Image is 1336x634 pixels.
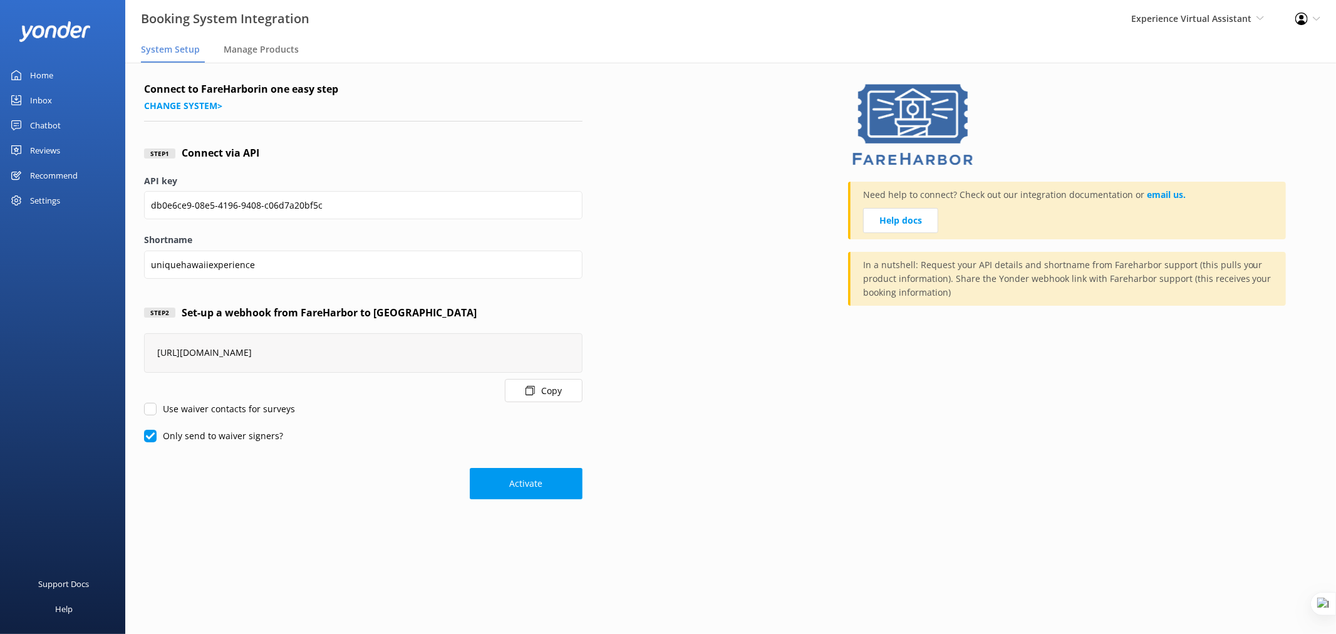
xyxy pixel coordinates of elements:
span: Manage Products [224,43,299,56]
label: Shortname [144,233,583,247]
div: Recommend [30,163,78,188]
div: Step 2 [144,308,175,318]
div: In a nutshell: Request your API details and shortname from Fareharbor support (this pulls your pr... [848,252,1286,306]
div: Step 1 [144,148,175,158]
h4: Connect via API [182,145,259,162]
img: yonder-white-logo.png [19,21,91,42]
span: System Setup [141,43,200,56]
div: Chatbot [30,113,61,138]
a: email us. [1147,189,1186,200]
button: Copy [505,379,583,402]
label: Use waiver contacts for surveys [144,402,295,416]
label: API key [144,174,583,188]
span: Experience Virtual Assistant [1131,13,1251,24]
div: Help [55,596,73,621]
p: Need help to connect? Check out our integration documentation or [863,188,1186,208]
input: Shortname [144,251,583,279]
input: API key [144,191,583,219]
h4: Connect to FareHarbor in one easy step [144,81,583,98]
div: Inbox [30,88,52,113]
div: [URL][DOMAIN_NAME] [144,333,583,373]
button: Activate [470,468,583,499]
label: Only send to waiver signers? [144,429,283,443]
div: Home [30,63,53,88]
img: 1629843345..png [848,81,981,169]
div: Reviews [30,138,60,163]
div: Settings [30,188,60,213]
div: Support Docs [39,571,90,596]
h3: Booking System Integration [141,9,309,29]
h4: Set-up a webhook from FareHarbor to [GEOGRAPHIC_DATA] [182,305,477,321]
a: Help docs [863,208,938,233]
a: Change system> [144,100,222,112]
